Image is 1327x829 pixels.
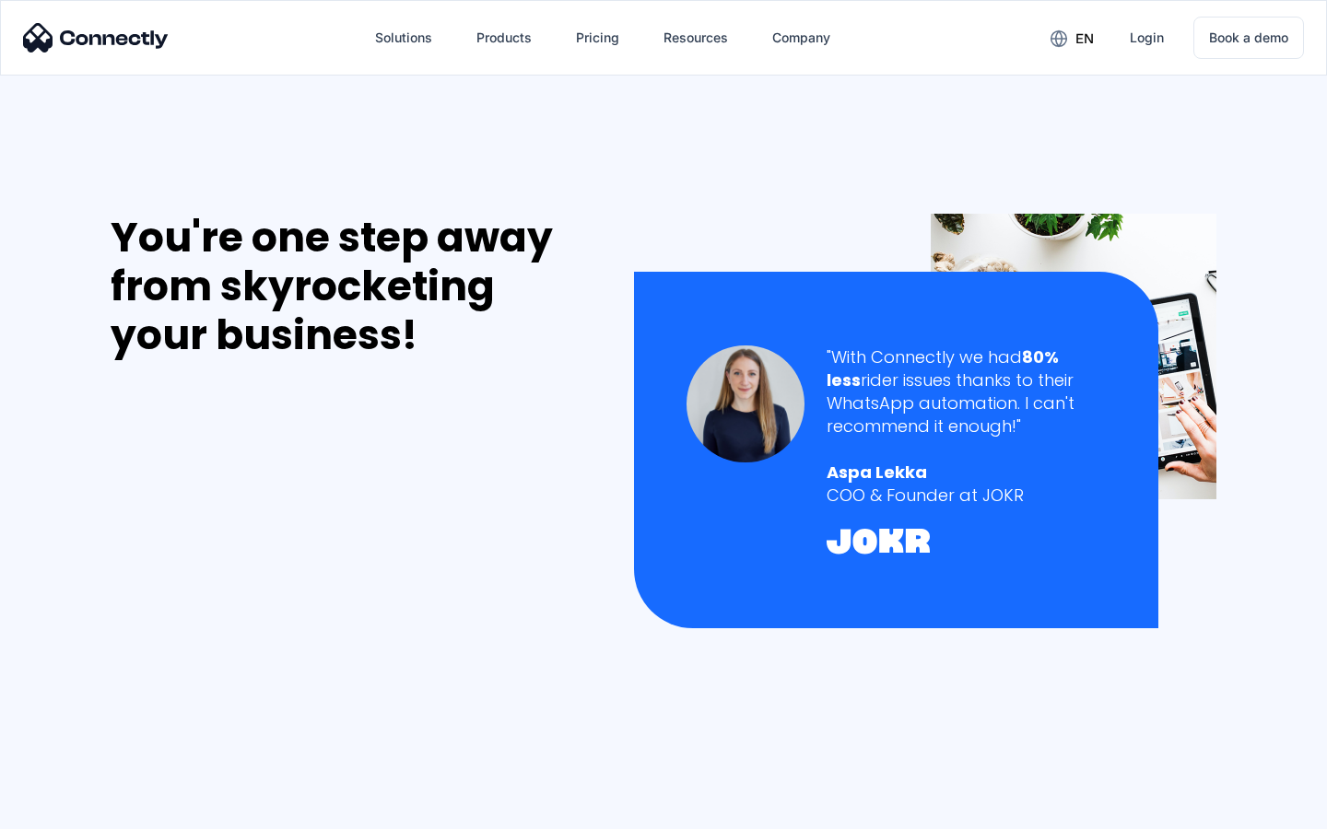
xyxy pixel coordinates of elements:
[663,25,728,51] div: Resources
[772,25,830,51] div: Company
[23,23,169,53] img: Connectly Logo
[476,25,532,51] div: Products
[827,461,927,484] strong: Aspa Lekka
[561,16,634,60] a: Pricing
[827,484,1106,507] div: COO & Founder at JOKR
[375,25,432,51] div: Solutions
[576,25,619,51] div: Pricing
[827,345,1106,438] div: "With Connectly we had rider issues thanks to their WhatsApp automation. I can't recommend it eno...
[18,797,111,823] aside: Language selected: English
[1130,25,1164,51] div: Login
[111,214,595,359] div: You're one step away from skyrocketing your business!
[827,345,1059,391] strong: 80% less
[1075,26,1094,52] div: en
[1193,17,1304,59] a: Book a demo
[1115,16,1179,60] a: Login
[111,381,387,804] iframe: Form 0
[37,797,111,823] ul: Language list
